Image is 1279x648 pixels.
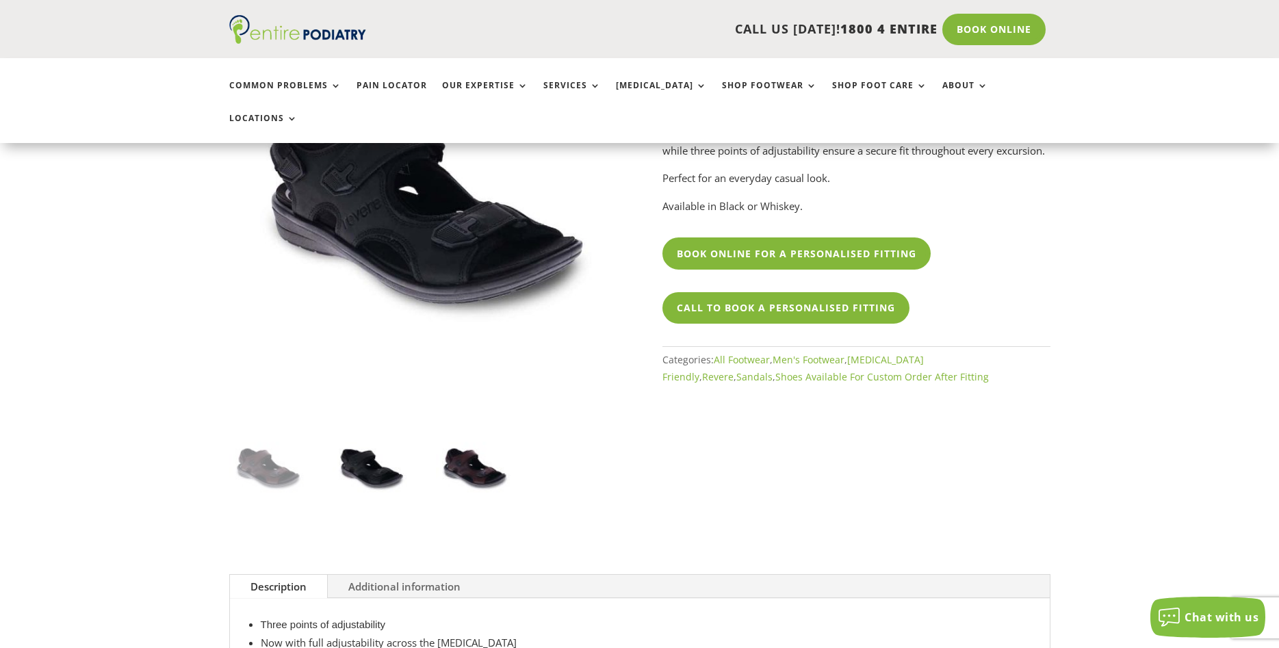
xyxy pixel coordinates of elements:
img: logo (1) [229,15,366,44]
p: Perfect for an everyday casual look. [662,170,1050,198]
a: Book Online [942,14,1046,45]
a: Services [543,81,601,110]
button: Chat with us [1150,597,1265,638]
a: Our Expertise [442,81,528,110]
a: All Footwear [714,353,770,366]
p: CALL US [DATE]! [419,21,938,38]
a: Additional information [328,575,481,598]
span: Three points of adjustability [261,619,386,630]
span: Categories: , , , , , [662,353,989,384]
span: 1800 4 ENTIRE [840,21,938,37]
a: Call To Book A Personalised Fitting [662,292,909,324]
a: Common Problems [229,81,341,110]
img: Revere Montana 2 Whiskey Sandal Mens [436,430,513,507]
a: Men's Footwear [773,353,844,366]
img: Revere Montana 2 Whiskey Sandal Mens [229,430,307,507]
img: Revere Montana 2 Black Sandal Mens [229,16,617,404]
p: Available in Black or Whiskey. [662,198,1050,216]
a: Description [230,575,327,598]
a: Shop Footwear [722,81,817,110]
a: Locations [229,114,298,143]
a: About [942,81,988,110]
a: [MEDICAL_DATA] [616,81,707,110]
a: Book Online For A Personalised Fitting [662,237,931,269]
span: Chat with us [1185,610,1258,625]
a: Shop Foot Care [832,81,927,110]
a: Pain Locator [357,81,427,110]
a: Entire Podiatry [229,33,366,47]
img: Revere Montana 2 Black Sandal Mens [333,430,410,507]
a: Shoes Available For Custom Order After Fitting [775,370,989,383]
a: Sandals [736,370,773,383]
a: Revere [702,370,734,383]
